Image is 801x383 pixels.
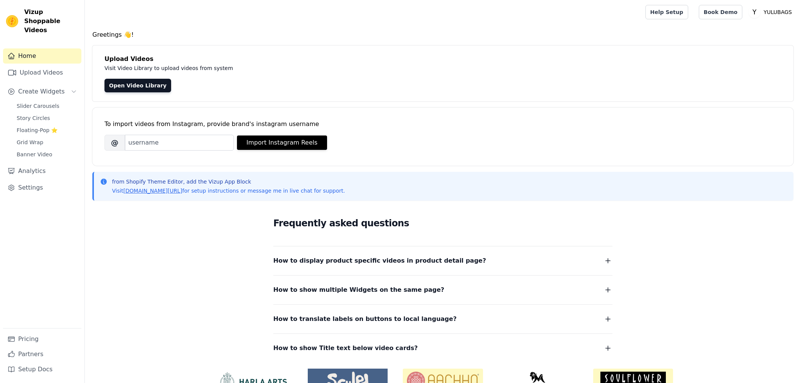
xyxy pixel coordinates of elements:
span: How to translate labels on buttons to local language? [273,314,457,324]
button: How to show Title text below video cards? [273,343,612,353]
p: Visit Video Library to upload videos from system [104,64,444,73]
span: How to display product specific videos in product detail page? [273,255,486,266]
a: Help Setup [645,5,688,19]
button: Import Instagram Reels [237,135,327,150]
p: YULUBAGS [760,5,795,19]
span: Banner Video [17,151,52,158]
h4: Greetings 👋! [92,30,793,39]
a: Analytics [3,163,81,179]
a: Floating-Pop ⭐ [12,125,81,135]
a: Open Video Library [104,79,171,92]
p: Visit for setup instructions or message me in live chat for support. [112,187,345,195]
span: How to show multiple Widgets on the same page? [273,285,444,295]
a: Pricing [3,332,81,347]
button: Y YULUBAGS [748,5,795,19]
h2: Frequently asked questions [273,216,612,231]
a: Setup Docs [3,362,81,377]
a: [DOMAIN_NAME][URL] [123,188,182,194]
button: How to translate labels on buttons to local language? [273,314,612,324]
a: Home [3,48,81,64]
span: Slider Carousels [17,102,59,110]
p: from Shopify Theme Editor, add the Vizup App Block [112,178,345,185]
input: username [125,135,234,151]
span: @ [104,135,125,151]
a: Banner Video [12,149,81,160]
a: Upload Videos [3,65,81,80]
h4: Upload Videos [104,54,781,64]
a: Slider Carousels [12,101,81,111]
span: Grid Wrap [17,139,43,146]
button: How to display product specific videos in product detail page? [273,255,612,266]
a: Story Circles [12,113,81,123]
a: Grid Wrap [12,137,81,148]
a: Partners [3,347,81,362]
span: How to show Title text below video cards? [273,343,418,353]
span: Create Widgets [18,87,65,96]
a: Book Demo [699,5,742,19]
img: Vizup [6,15,18,27]
button: How to show multiple Widgets on the same page? [273,285,612,295]
div: To import videos from Instagram, provide brand's instagram username [104,120,781,129]
span: Floating-Pop ⭐ [17,126,58,134]
text: Y [752,8,757,16]
a: Settings [3,180,81,195]
button: Create Widgets [3,84,81,99]
span: Story Circles [17,114,50,122]
span: Vizup Shoppable Videos [24,8,78,35]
